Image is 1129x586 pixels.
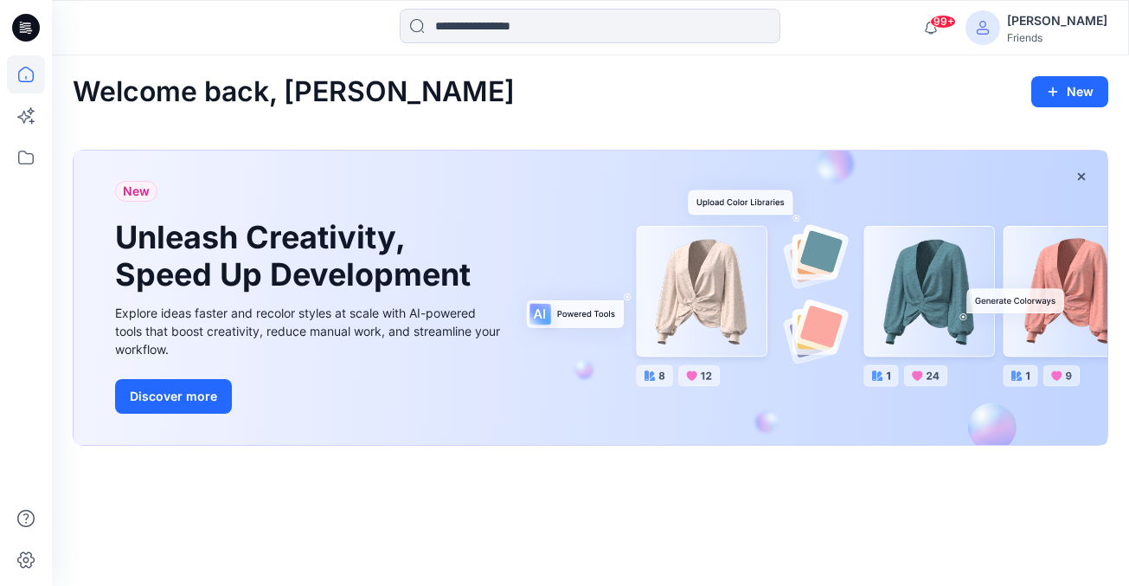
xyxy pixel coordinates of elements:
[1007,10,1107,31] div: [PERSON_NAME]
[115,379,504,414] a: Discover more
[115,379,232,414] button: Discover more
[930,15,956,29] span: 99+
[1007,31,1107,44] div: Friends
[1031,76,1108,107] button: New
[73,76,515,108] h2: Welcome back, [PERSON_NAME]
[976,21,990,35] svg: avatar
[115,219,478,293] h1: Unleash Creativity, Speed Up Development
[115,304,504,358] div: Explore ideas faster and recolor styles at scale with AI-powered tools that boost creativity, red...
[123,181,150,202] span: New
